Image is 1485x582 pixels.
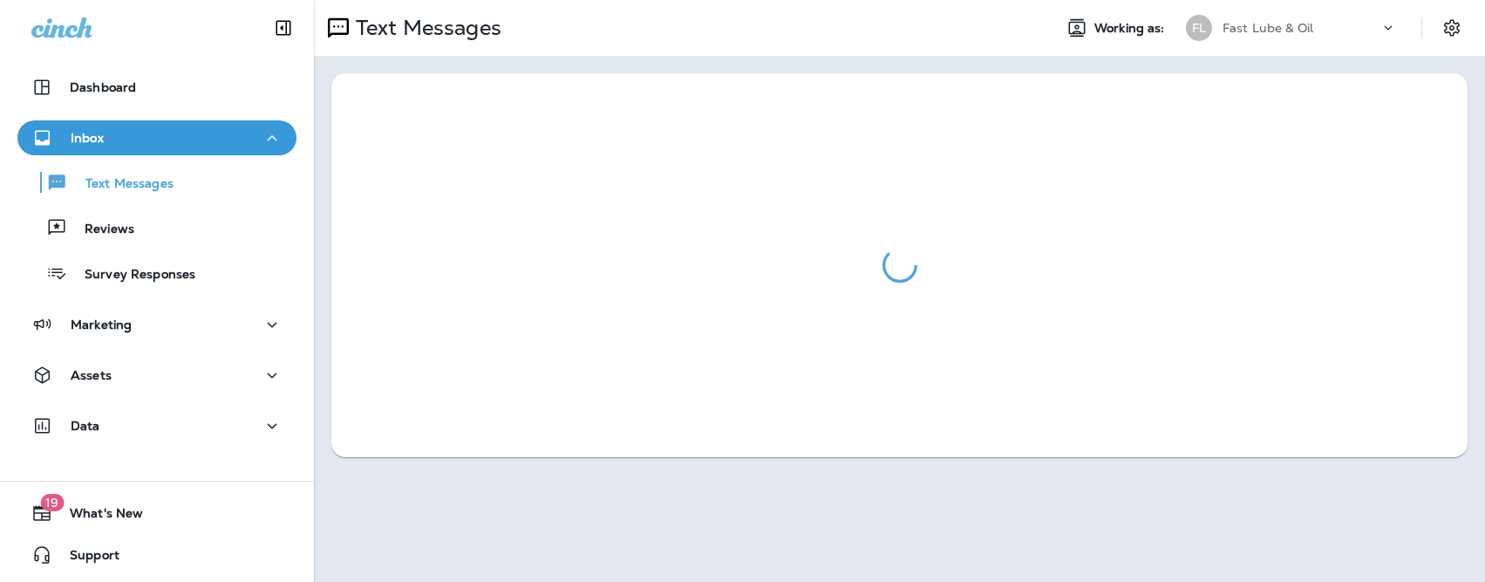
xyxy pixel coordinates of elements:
span: What's New [52,506,143,527]
button: 19What's New [17,496,296,531]
button: Marketing [17,307,296,342]
p: Survey Responses [67,267,195,284]
p: Inbox [71,131,104,145]
button: Survey Responses [17,255,296,291]
span: Support [52,548,119,569]
p: Fast Lube & Oil [1223,21,1313,35]
span: Working as: [1094,21,1168,36]
button: Assets [17,358,296,393]
p: Text Messages [349,15,501,41]
p: Text Messages [68,176,174,193]
button: Collapse Sidebar [259,10,308,45]
p: Dashboard [70,80,136,94]
button: Dashboard [17,70,296,105]
button: Reviews [17,209,296,246]
div: FL [1186,15,1212,41]
button: Data [17,408,296,443]
p: Reviews [67,222,134,238]
p: Marketing [71,318,132,332]
p: Assets [71,368,112,382]
p: Data [71,419,100,433]
span: 19 [40,494,64,511]
button: Inbox [17,120,296,155]
button: Support [17,537,296,572]
button: Text Messages [17,164,296,201]
button: Settings [1436,12,1468,44]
